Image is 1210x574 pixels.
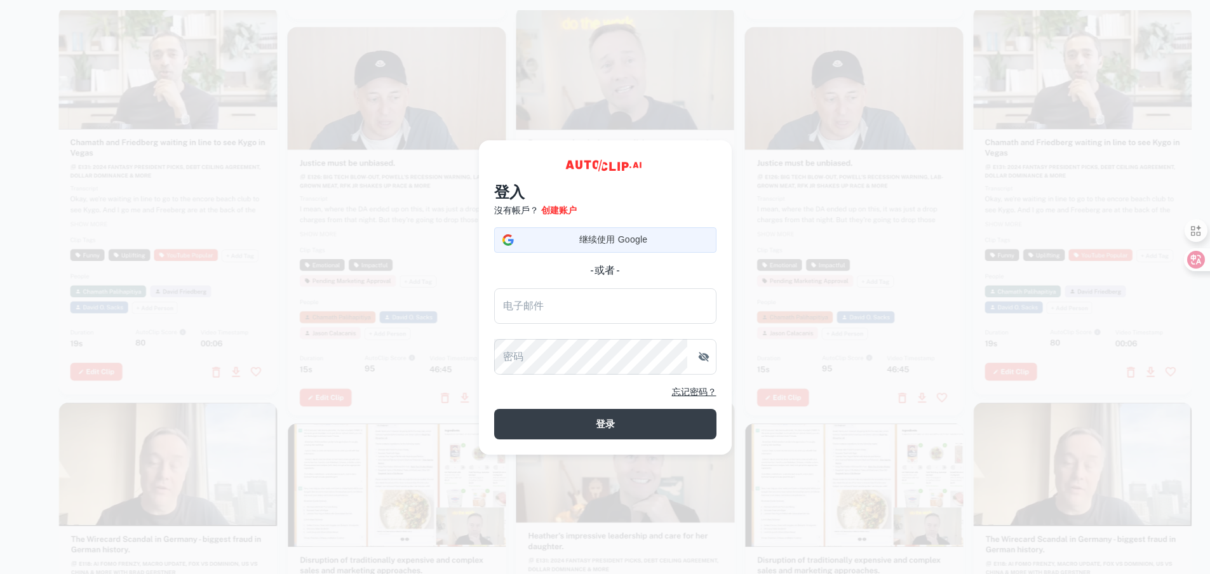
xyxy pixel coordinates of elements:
[579,234,648,244] font: 继续使用 Google
[541,205,577,215] font: 创建账户
[494,205,539,215] font: 沒有帳戶？
[590,264,620,276] font: - 或者 -
[596,418,615,429] font: 登录
[494,227,716,253] div: 继续使用 Google
[494,183,525,201] font: 登入
[494,409,716,439] button: 登录
[541,203,577,217] a: 创建账户
[672,385,716,399] a: 忘记密码？
[672,387,716,397] font: 忘记密码？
